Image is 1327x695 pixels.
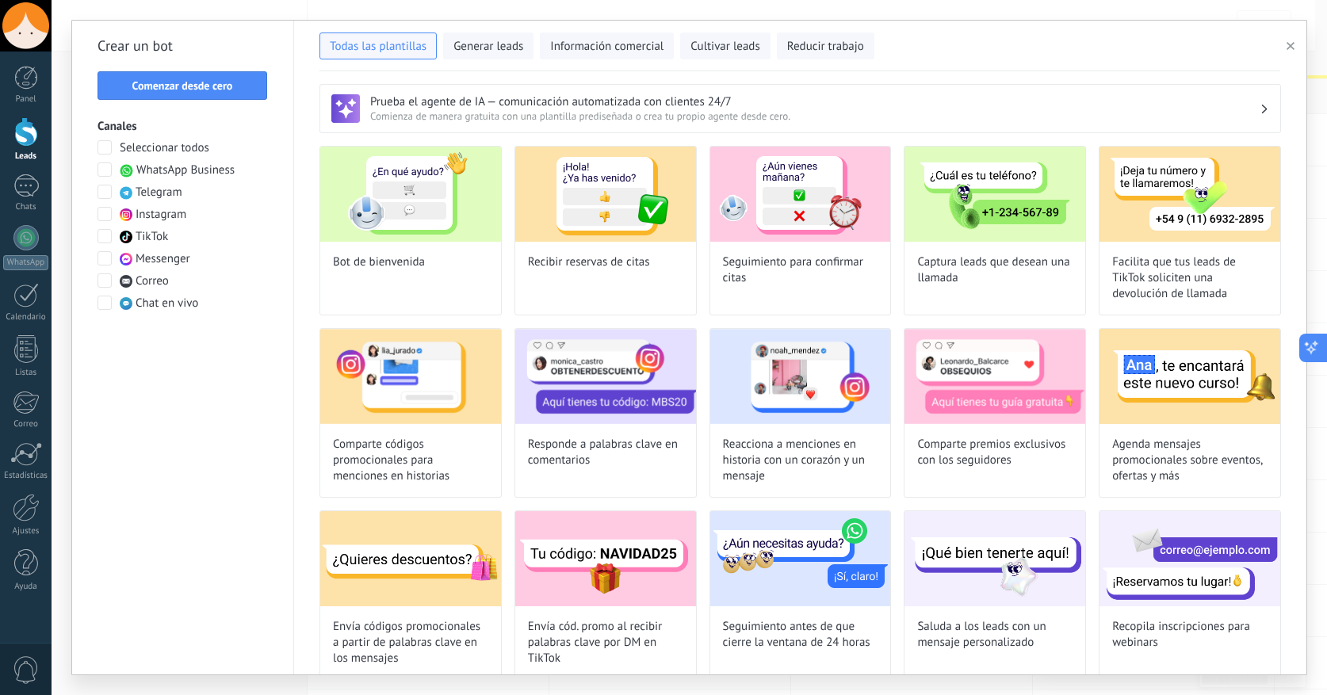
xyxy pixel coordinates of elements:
[370,109,1260,123] span: Comienza de manera gratuita con una plantilla prediseñada o crea tu propio agente desde cero.
[370,94,1260,109] h3: Prueba el agente de IA — comunicación automatizada con clientes 24/7
[723,254,878,286] span: Seguimiento para confirmar citas
[3,151,49,162] div: Leads
[136,207,186,223] span: Instagram
[515,147,696,242] img: Recibir reservas de citas
[1112,437,1268,484] span: Agenda mensajes promocionales sobre eventos, ofertas y más
[550,39,663,55] span: Información comercial
[136,185,182,200] span: Telegram
[3,471,49,481] div: Estadísticas
[3,526,49,537] div: Ajustes
[319,32,437,59] button: Todas las plantillas
[515,511,696,606] img: Envía cód. promo al recibir palabras clave por DM en TikTok
[443,32,533,59] button: Generar leads
[132,80,233,91] span: Comenzar desde cero
[904,511,1085,606] img: Saluda a los leads con un mensaje personalizado
[904,147,1085,242] img: Captura leads que desean una llamada
[528,437,683,468] span: Responde a palabras clave en comentarios
[3,419,49,430] div: Correo
[98,119,268,134] h3: Canales
[3,368,49,378] div: Listas
[320,511,501,606] img: Envía códigos promocionales a partir de palabras clave en los mensajes
[3,312,49,323] div: Calendario
[1099,147,1280,242] img: Facilita que tus leads de TikTok soliciten una devolución de llamada
[3,582,49,592] div: Ayuda
[528,254,650,270] span: Recibir reservas de citas
[136,251,190,267] span: Messenger
[917,619,1073,651] span: Saluda a los leads con un mensaje personalizado
[680,32,770,59] button: Cultivar leads
[1099,511,1280,606] img: Recopila inscripciones para webinars
[136,162,235,178] span: WhatsApp Business
[3,255,48,270] div: WhatsApp
[710,511,891,606] img: Seguimiento antes de que cierre la ventana de 24 horas
[120,140,209,156] span: Seleccionar todos
[136,273,169,289] span: Correo
[453,39,523,55] span: Generar leads
[528,619,683,666] span: Envía cód. promo al recibir palabras clave por DM en TikTok
[320,147,501,242] img: Bot de bienvenida
[1112,254,1268,302] span: Facilita que tus leads de TikTok soliciten una devolución de llamada
[787,39,864,55] span: Reducir trabajo
[320,329,501,424] img: Comparte códigos promocionales para menciones en historias
[723,437,878,484] span: Reacciona a menciones en historia con un corazón y un mensaje
[330,39,426,55] span: Todas las plantillas
[1099,329,1280,424] img: Agenda mensajes promocionales sobre eventos, ofertas y más
[98,33,268,59] h2: Crear un bot
[904,329,1085,424] img: Comparte premios exclusivos con los seguidores
[1112,619,1268,651] span: Recopila inscripciones para webinars
[723,619,878,651] span: Seguimiento antes de que cierre la ventana de 24 horas
[917,437,1073,468] span: Comparte premios exclusivos con los seguidores
[333,619,488,666] span: Envía códigos promocionales a partir de palabras clave en los mensajes
[333,437,488,484] span: Comparte códigos promocionales para menciones en historias
[777,32,874,59] button: Reducir trabajo
[540,32,674,59] button: Información comercial
[136,296,198,311] span: Chat en vivo
[333,254,425,270] span: Bot de bienvenida
[917,254,1073,286] span: Captura leads que desean una llamada
[98,71,267,100] button: Comenzar desde cero
[3,94,49,105] div: Panel
[690,39,759,55] span: Cultivar leads
[136,229,168,245] span: TikTok
[710,329,891,424] img: Reacciona a menciones en historia con un corazón y un mensaje
[3,202,49,212] div: Chats
[710,147,891,242] img: Seguimiento para confirmar citas
[515,329,696,424] img: Responde a palabras clave en comentarios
